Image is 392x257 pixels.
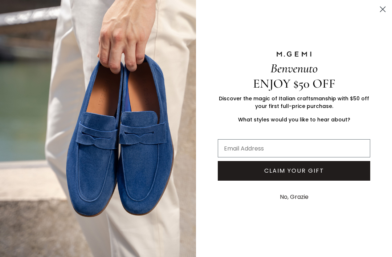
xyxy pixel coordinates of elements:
button: No, Grazie [276,188,312,206]
input: Email Address [218,139,370,157]
span: What styles would you like to hear about? [238,116,350,123]
span: ENJOY $50 OFF [253,76,335,91]
button: CLAIM YOUR GIFT [218,161,370,181]
button: Close dialog [376,3,389,16]
img: M.GEMI [276,51,312,57]
span: Discover the magic of Italian craftsmanship with $50 off your first full-price purchase. [219,95,369,110]
span: Benvenuto [270,61,318,76]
